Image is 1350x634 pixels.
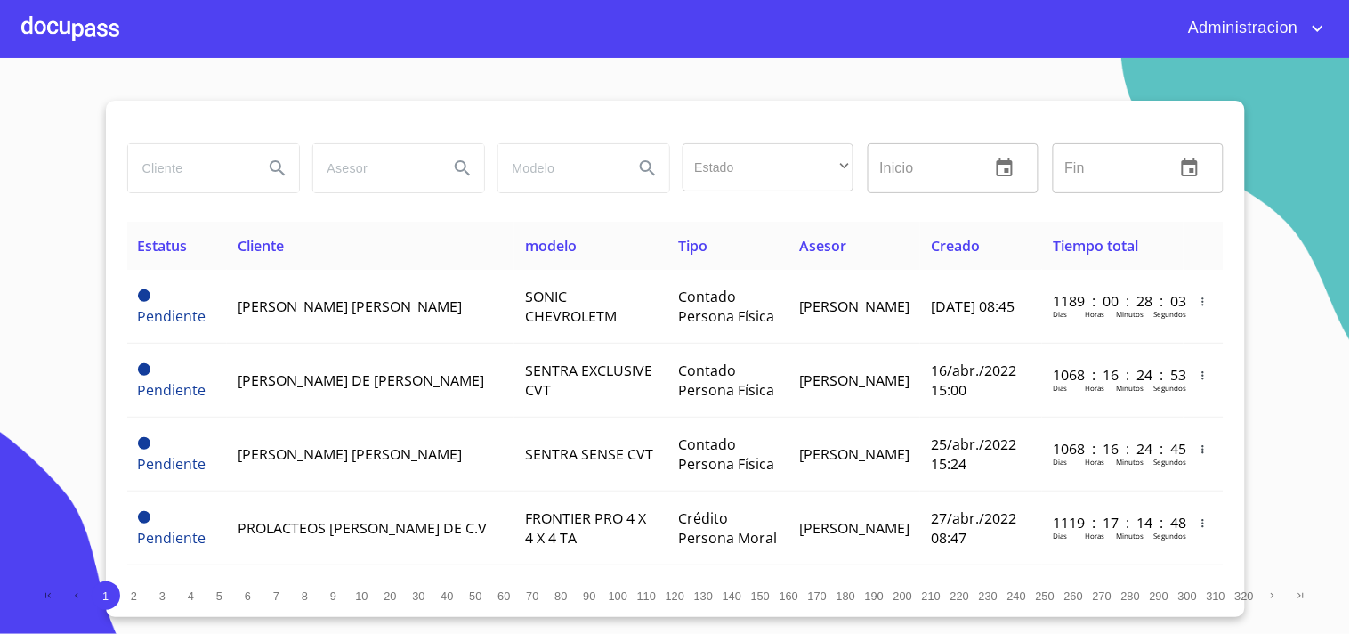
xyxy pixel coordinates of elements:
[950,589,969,603] span: 220
[804,581,832,610] button: 170
[1153,457,1186,467] p: Segundos
[128,144,249,192] input: search
[583,589,595,603] span: 90
[245,589,251,603] span: 6
[1053,365,1173,385] p: 1068 : 16 : 24 : 53
[946,581,974,610] button: 220
[799,236,846,256] span: Asesor
[547,581,576,610] button: 80
[1235,589,1254,603] span: 320
[931,297,1015,316] span: [DATE] 08:45
[1153,531,1186,541] p: Segundos
[1003,581,1031,610] button: 240
[348,581,376,610] button: 10
[1116,309,1144,319] p: Minutos
[462,581,490,610] button: 50
[837,589,855,603] span: 180
[238,518,487,538] span: PROLACTEOS [PERSON_NAME] DE C.V
[525,444,653,464] span: SENTRA SENSE CVT
[1085,309,1104,319] p: Horas
[138,454,206,474] span: Pendiente
[922,589,941,603] span: 210
[780,589,798,603] span: 160
[1060,581,1088,610] button: 260
[138,528,206,548] span: Pendiente
[138,380,206,400] span: Pendiente
[678,361,774,400] span: Contado Persona Física
[718,581,747,610] button: 140
[1053,513,1173,532] p: 1119 : 17 : 14 : 48
[808,589,827,603] span: 170
[206,581,234,610] button: 5
[1064,589,1083,603] span: 260
[861,581,889,610] button: 190
[291,581,319,610] button: 8
[799,444,909,464] span: [PERSON_NAME]
[1053,457,1067,467] p: Dias
[1207,589,1225,603] span: 310
[216,589,222,603] span: 5
[678,508,777,548] span: Crédito Persona Moral
[1117,581,1145,610] button: 280
[1175,14,1307,43] span: Administracion
[355,589,368,603] span: 10
[138,363,150,376] span: Pendiente
[238,370,484,390] span: [PERSON_NAME] DE [PERSON_NAME]
[441,147,484,190] button: Search
[723,589,741,603] span: 140
[238,444,462,464] span: [PERSON_NAME] [PERSON_NAME]
[376,581,405,610] button: 20
[1153,309,1186,319] p: Segundos
[138,437,150,450] span: Pendiente
[131,589,137,603] span: 2
[1121,589,1140,603] span: 280
[188,589,194,603] span: 4
[799,297,909,316] span: [PERSON_NAME]
[683,143,853,191] div: ​
[412,589,424,603] span: 30
[799,518,909,538] span: [PERSON_NAME]
[832,581,861,610] button: 180
[1150,589,1168,603] span: 290
[1085,457,1104,467] p: Horas
[604,581,633,610] button: 100
[931,435,1016,474] span: 25/abr./2022 15:24
[1174,581,1202,610] button: 300
[1036,589,1055,603] span: 250
[1093,589,1112,603] span: 270
[1085,383,1104,393] p: Horas
[441,589,453,603] span: 40
[1116,383,1144,393] p: Minutos
[865,589,884,603] span: 190
[661,581,690,610] button: 120
[405,581,433,610] button: 30
[974,581,1003,610] button: 230
[1031,581,1060,610] button: 250
[1088,581,1117,610] button: 270
[138,511,150,524] span: Pendiente
[1116,531,1144,541] p: Minutos
[138,236,188,256] span: Estatus
[273,589,279,603] span: 7
[469,589,481,603] span: 50
[525,361,652,400] span: SENTRA EXCLUSIVE CVT
[1116,457,1144,467] p: Minutos
[775,581,804,610] button: 160
[576,581,604,610] button: 90
[519,581,547,610] button: 70
[633,581,661,610] button: 110
[138,306,206,326] span: Pendiente
[751,589,770,603] span: 150
[1053,383,1067,393] p: Dias
[678,435,774,474] span: Contado Persona Física
[263,581,291,610] button: 7
[238,297,462,316] span: [PERSON_NAME] [PERSON_NAME]
[497,589,510,603] span: 60
[234,581,263,610] button: 6
[690,581,718,610] button: 130
[1145,581,1174,610] button: 290
[526,589,538,603] span: 70
[525,508,646,548] span: FRONTIER PRO 4 X 4 X 4 TA
[313,144,434,192] input: search
[931,508,1016,548] span: 27/abr./2022 08:47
